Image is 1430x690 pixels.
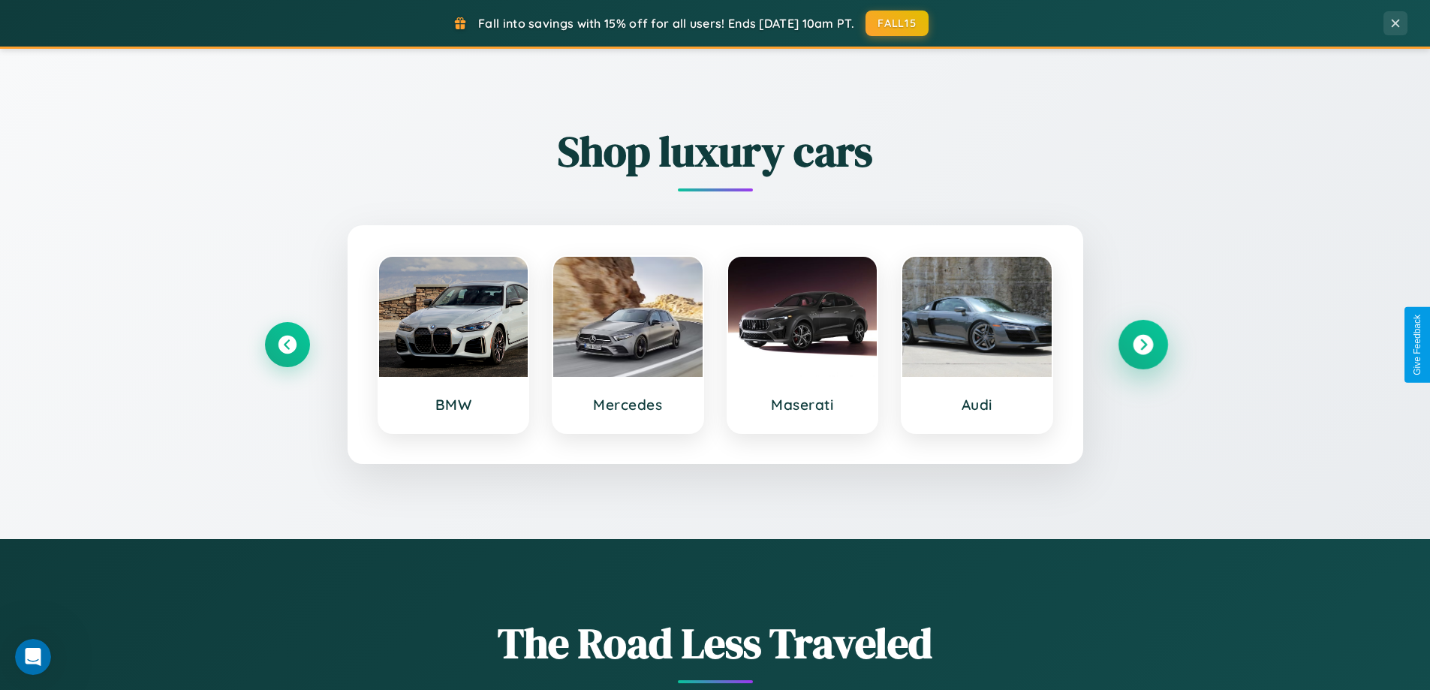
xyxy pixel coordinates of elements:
[265,122,1166,180] h2: Shop luxury cars
[265,614,1166,672] h1: The Road Less Traveled
[917,396,1037,414] h3: Audi
[743,396,863,414] h3: Maserati
[15,639,51,675] iframe: Intercom live chat
[478,16,854,31] span: Fall into savings with 15% off for all users! Ends [DATE] 10am PT.
[1412,315,1422,375] div: Give Feedback
[394,396,513,414] h3: BMW
[568,396,688,414] h3: Mercedes
[866,11,929,36] button: FALL15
